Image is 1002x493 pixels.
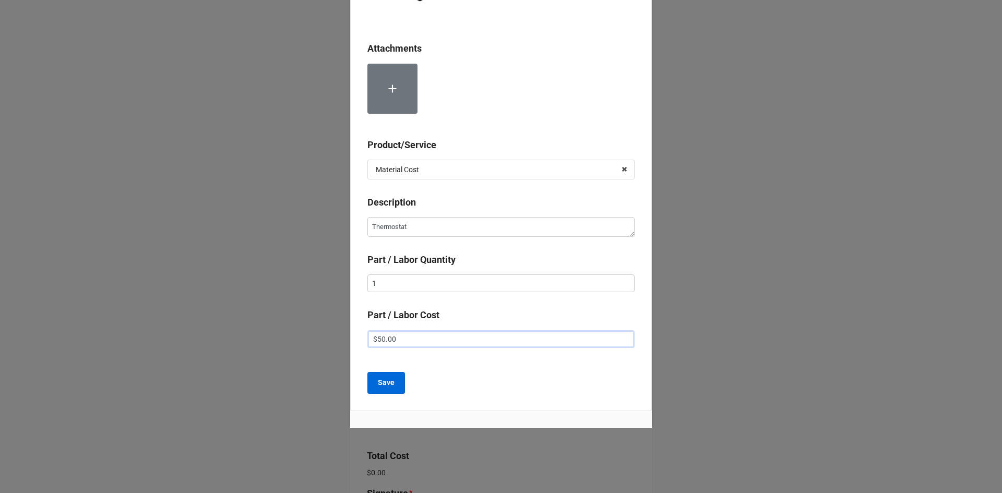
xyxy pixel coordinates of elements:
textarea: Thermostat [367,217,635,237]
label: Description [367,195,416,210]
label: Attachments [367,41,422,56]
label: Part / Labor Quantity [367,252,456,267]
div: Material Cost [376,166,419,173]
b: Save [378,377,395,388]
label: Part / Labor Cost [367,308,439,322]
label: Product/Service [367,138,436,152]
button: Save [367,372,405,394]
